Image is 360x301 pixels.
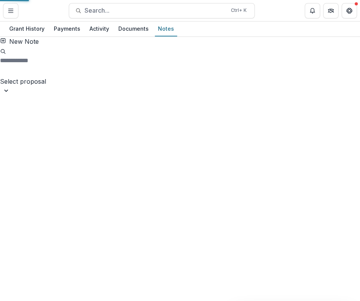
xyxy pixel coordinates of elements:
[115,21,152,36] a: Documents
[155,23,177,34] div: Notes
[342,3,357,18] button: Get Help
[6,23,48,34] div: Grant History
[6,21,48,36] a: Grant History
[51,21,83,36] a: Payments
[155,21,177,36] a: Notes
[3,3,18,18] button: Toggle Menu
[86,21,112,36] a: Activity
[229,6,248,15] div: Ctrl + K
[85,7,226,14] span: Search...
[86,23,112,34] div: Activity
[305,3,320,18] button: Notifications
[69,3,255,18] button: Search...
[323,3,338,18] button: Partners
[51,23,83,34] div: Payments
[115,23,152,34] div: Documents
